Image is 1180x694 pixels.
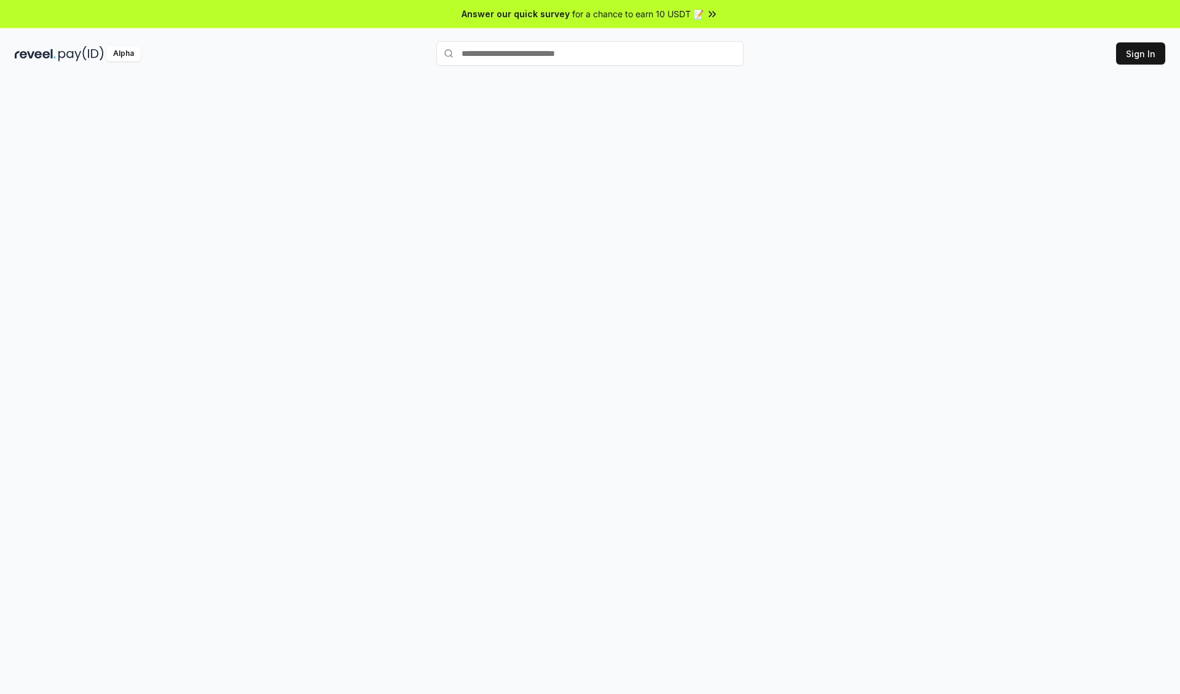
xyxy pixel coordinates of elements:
img: pay_id [58,46,104,61]
img: reveel_dark [15,46,56,61]
div: Alpha [106,46,141,61]
span: for a chance to earn 10 USDT 📝 [572,7,704,20]
button: Sign In [1116,42,1165,65]
span: Answer our quick survey [462,7,570,20]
